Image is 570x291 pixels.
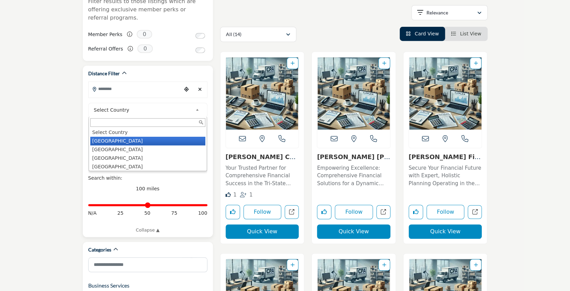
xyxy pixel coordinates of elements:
[220,27,296,42] button: All (14)
[88,175,207,182] div: Search within:
[249,192,253,198] span: 1
[195,82,205,97] div: Clear search location
[317,57,390,130] img: Citrin Cooperman Advisors LLC
[88,70,120,77] h2: Distance Filter
[233,192,237,198] span: 1
[400,27,445,41] li: Card View
[137,44,153,53] span: 0
[409,57,482,130] a: Open Listing in new tab
[226,205,240,219] button: Like listing
[226,192,231,197] i: Like
[426,205,465,219] button: Follow
[89,82,181,96] input: Search Location
[88,257,207,272] input: Search Category
[317,153,390,161] h3: Citrin Cooperman Advisors LLC
[409,224,482,239] button: Quick View
[226,153,299,161] h3: Kinney Company LLC (formerly Jampol Kinney)
[406,31,439,36] a: View Card
[409,153,481,168] a: [PERSON_NAME] Financial Se...
[409,163,482,188] a: Secure Your Financial Future with Expert, Holistic Planning Operating in the accounting industry,...
[90,145,205,154] li: [GEOGRAPHIC_DATA]
[90,128,205,137] li: Select Country
[317,224,390,239] button: Quick View
[226,31,241,38] p: All (14)
[317,153,390,168] a: [PERSON_NAME] [PERSON_NAME] Adv...
[226,153,296,168] a: [PERSON_NAME] Company LLC (...
[317,57,390,130] a: Open Listing in new tab
[240,191,253,199] div: Followers
[460,31,481,36] span: List View
[414,31,438,36] span: Card View
[335,205,373,219] button: Follow
[195,33,205,38] input: Switch to Member Perks
[317,205,331,219] button: Like listing
[285,205,299,219] a: Open kinney-company-llc-formerly-jampol-kinney in new tab
[226,57,299,130] a: Open Listing in new tab
[317,164,390,188] p: Empowering Excellence: Comprehensive Financial Solutions for a Dynamic Global Market As a leading...
[198,210,207,217] span: 100
[137,30,152,38] span: 0
[382,60,386,66] a: Add To List
[88,29,123,41] label: Member Perks
[90,163,205,171] li: [GEOGRAPHIC_DATA]
[409,205,423,219] button: Like listing
[409,164,482,188] p: Secure Your Financial Future with Expert, Holistic Planning Operating in the accounting industry,...
[226,163,299,188] a: Your Trusted Partner for Comprehensive Financial Success in the Tri-State Area With over three de...
[317,163,390,188] a: Empowering Excellence: Comprehensive Financial Solutions for a Dynamic Global Market As a leading...
[243,205,282,219] button: Follow
[411,5,488,20] button: Relevance
[90,118,205,127] input: Search Text
[88,43,123,55] label: Referral Offers
[468,205,482,219] a: Open shapiro-financial-security-group in new tab
[144,210,150,217] span: 50
[226,224,299,239] button: Quick View
[181,82,192,97] div: Choose your current location
[226,164,299,188] p: Your Trusted Partner for Comprehensive Financial Success in the Tri-State Area With over three de...
[88,227,207,234] a: Collapse ▲
[409,153,482,161] h3: Shapiro Financial Security Group
[226,57,299,130] img: Kinney Company LLC (formerly Jampol Kinney)
[136,186,160,191] span: 100 miles
[474,262,478,268] a: Add To List
[171,210,177,217] span: 75
[474,60,478,66] a: Add To List
[88,281,129,290] button: Business Services
[88,246,111,253] h2: Categories
[195,47,205,53] input: Switch to Referral Offers
[376,205,390,219] a: Open citrin-cooperman-advisors-llc in new tab
[290,60,295,66] a: Add To List
[382,262,386,268] a: Add To List
[445,27,488,41] li: List View
[426,9,448,16] p: Relevance
[451,31,481,36] a: View List
[117,210,124,217] span: 25
[90,154,205,163] li: [GEOGRAPHIC_DATA]
[409,57,482,130] img: Shapiro Financial Security Group
[94,106,193,114] span: Select Country
[90,137,205,145] li: [GEOGRAPHIC_DATA]
[88,210,97,217] span: N/A
[290,262,295,268] a: Add To List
